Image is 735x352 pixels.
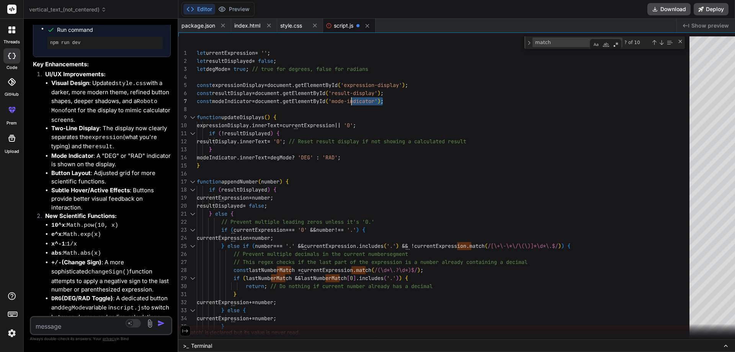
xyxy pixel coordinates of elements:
span: if [234,275,240,282]
span: += [249,299,255,306]
span: . [292,82,295,88]
span: resultDisplayed [224,130,270,137]
div: 24 [178,234,187,242]
div: Click to collapse the range. [188,129,198,138]
span: currentExpression [197,194,249,201]
code: style.css [115,80,146,87]
span: ) [279,178,283,185]
code: expression [88,134,123,141]
div: Click to collapse the range. [188,186,198,194]
span: { [273,114,276,121]
span: . [353,267,356,273]
span: ) [399,275,402,282]
div: 26 [178,250,187,258]
span: ) [267,186,270,193]
span: resultDisplayed [197,202,243,209]
code: changeSign() [88,269,129,275]
span: '.' [387,242,396,249]
span: segment [387,250,408,257]
div: 1 [178,49,187,57]
span: resultDisplayed [221,186,267,193]
div: Match Case (Alt+C) [592,41,600,48]
code: degMode [61,305,85,311]
span: ( [325,90,328,97]
span: } [221,307,224,314]
span: // Do nothing if current number already has a deci [270,283,423,290]
span: { [276,130,279,137]
span: { [273,186,276,193]
span: . [356,242,359,249]
span: mal [423,283,433,290]
span: includes [359,242,384,249]
span: document [255,98,279,105]
div: Click to collapse the range. [188,178,198,186]
div: 27 [178,258,187,266]
span: ? [292,154,295,161]
code: Math.abs(x) [63,250,101,257]
pre: npm run dev [50,40,160,46]
span: = [298,267,301,273]
span: currentExpression [234,226,286,233]
span: } [209,146,212,153]
span: . [237,138,240,145]
span: urrentExpression [206,49,255,56]
label: code [7,64,17,71]
span: d result [442,138,466,145]
span: = [267,138,270,145]
span: = [279,122,283,129]
div: 17 [178,178,187,186]
div: 31 [178,290,187,298]
span: lastNumber [249,267,279,273]
span: === [273,242,283,249]
button: Download [647,3,691,15]
span: ) [558,242,561,249]
div: Click to collapse the range. [188,274,198,282]
span: document [255,90,279,97]
div: Find in Selection (Alt+L) [665,38,674,47]
span: match [469,242,485,249]
span: ! [411,242,414,249]
span: const [197,90,212,97]
div: Use Regular Expression (Alt+R) [612,41,620,48]
span: '0' [298,226,307,233]
div: 29 [178,274,187,282]
span: degMode [270,154,292,161]
div: 23 [178,226,187,234]
span: /(\d*\.?\d*)$/ [374,267,417,273]
span: ( [218,130,221,137]
span: = [243,202,246,209]
span: && [310,226,316,233]
span: if [221,226,227,233]
span: // Reset result display if not showing a calculate [289,138,442,145]
span: : [316,154,319,161]
span: ; [246,65,249,72]
div: 18 [178,186,187,194]
span: resultDisplay [212,90,252,97]
span: = [267,154,270,161]
span: . [356,275,359,282]
span: false [258,57,273,64]
span: . [466,242,469,249]
div: 2 [178,57,187,65]
span: resultDisplayed [206,57,252,64]
span: const [234,267,249,273]
span: ( [338,82,341,88]
span: ! [221,130,224,137]
code: x^-1 [51,241,65,247]
span: expressionDisplay [197,122,249,129]
span: currentExpression [301,267,353,273]
span: && [295,275,301,282]
div: 12 [178,138,187,146]
span: 'DEG' [298,154,313,161]
div: 4 [178,73,187,81]
li: : Updated with a darker, more modern theme, refined button shapes, deeper shadows, and a font for... [51,79,171,124]
label: threads [3,39,20,45]
span: } [197,162,200,169]
span: { [405,275,408,282]
span: '.' [286,242,295,249]
span: ) [356,226,359,233]
span: expressionDisplay [212,82,264,88]
strong: Button Layout [51,169,91,177]
code: result [92,144,113,150]
span: && [402,242,408,249]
